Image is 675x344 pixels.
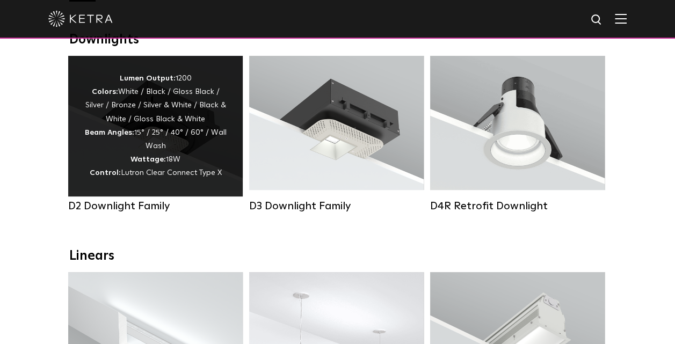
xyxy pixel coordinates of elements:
strong: Wattage: [130,156,166,163]
span: Lutron Clear Connect Type X [121,169,222,177]
div: D2 Downlight Family [68,200,243,213]
a: D4R Retrofit Downlight Lumen Output:800Colors:White / BlackBeam Angles:15° / 25° / 40° / 60°Watta... [430,56,605,213]
a: D3 Downlight Family Lumen Output:700 / 900 / 1100Colors:White / Black / Silver / Bronze / Paintab... [249,56,424,213]
img: ketra-logo-2019-white [48,11,113,27]
strong: Control: [90,169,121,177]
img: Hamburger%20Nav.svg [615,13,627,24]
div: Downlights [69,32,606,48]
strong: Lumen Output: [120,75,176,82]
strong: Colors: [92,88,118,96]
div: D4R Retrofit Downlight [430,200,605,213]
img: search icon [590,13,604,27]
div: 1200 White / Black / Gloss Black / Silver / Bronze / Silver & White / Black & White / Gloss Black... [84,72,227,180]
div: Linears [69,248,606,264]
a: D2 Downlight Family Lumen Output:1200Colors:White / Black / Gloss Black / Silver / Bronze / Silve... [68,56,243,213]
div: D3 Downlight Family [249,200,424,213]
strong: Beam Angles: [85,129,134,136]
